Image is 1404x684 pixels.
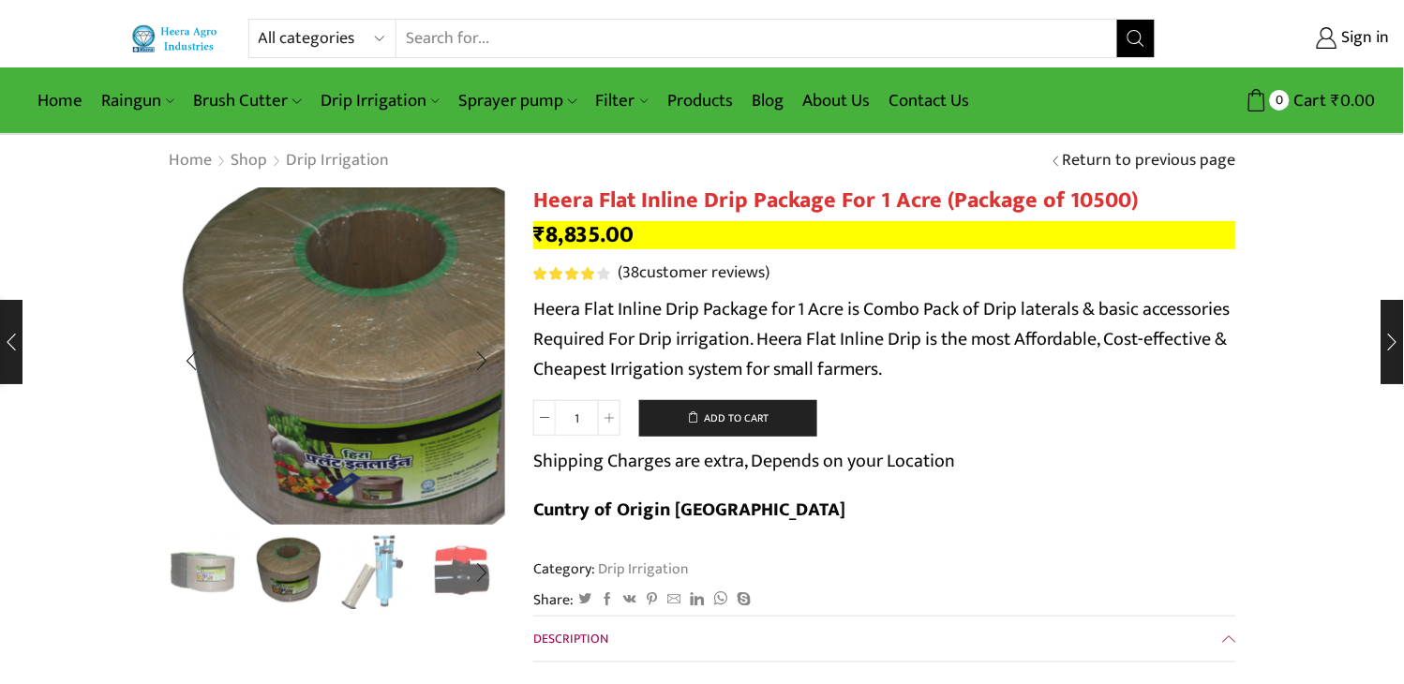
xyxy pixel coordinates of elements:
[285,149,390,173] a: Drip Irrigation
[618,261,769,286] a: (38customer reviews)
[28,79,92,123] a: Home
[1174,83,1376,118] a: 0 Cart ₹0.00
[879,79,978,123] a: Contact Us
[533,494,846,526] b: Cuntry of Origin [GEOGRAPHIC_DATA]
[533,267,613,280] span: 38
[533,267,609,280] div: Rated 4.21 out of 5
[168,187,505,525] div: 2 / 10
[424,534,501,612] img: Flow Control Valve
[1332,86,1341,115] span: ₹
[163,534,241,612] img: Flat Inline
[556,400,598,436] input: Product quantity
[424,534,501,609] li: 4 / 10
[533,216,634,254] bdi: 8,835.00
[1117,20,1155,57] button: Search button
[424,534,501,612] a: ball-vavle
[622,259,639,287] span: 38
[92,79,184,123] a: Raingun
[1337,26,1390,51] span: Sign in
[1332,86,1376,115] bdi: 0.00
[250,534,328,609] li: 2 / 10
[533,617,1236,662] a: Description
[595,557,689,581] a: Drip Irrigation
[587,79,658,123] a: Filter
[449,79,586,123] a: Sprayer pump
[168,149,213,173] a: Home
[1270,90,1290,110] span: 0
[458,549,505,596] div: Next slide
[639,400,817,438] button: Add to cart
[742,79,793,123] a: Blog
[250,531,328,609] a: Drip Package Flat Inline2
[533,216,545,254] span: ₹
[533,267,597,280] span: Rated out of 5 based on customer ratings
[658,79,742,123] a: Products
[1063,149,1236,173] a: Return to previous page
[793,79,879,123] a: About Us
[168,337,215,384] div: Previous slide
[396,20,1117,57] input: Search for...
[533,589,574,611] span: Share:
[533,294,1236,384] p: Heera Flat Inline Drip Package for 1 Acre is Combo Pack of Drip laterals & basic accessories Requ...
[163,534,241,609] li: 1 / 10
[458,337,505,384] div: Next slide
[311,79,449,123] a: Drip Irrigation
[533,558,689,580] span: Category:
[533,446,956,476] p: Shipping Charges are extra, Depends on your Location
[230,149,268,173] a: Shop
[168,149,390,173] nav: Breadcrumb
[1290,88,1327,113] span: Cart
[336,534,414,609] li: 3 / 10
[184,79,310,123] a: Brush Cutter
[533,187,1236,215] h1: Heera Flat Inline Drip Package For 1 Acre (Package of 10500)
[533,628,608,649] span: Description
[250,531,328,609] img: Flat Inline Drip Package
[336,534,414,612] img: Heera-super-clean-filter
[1184,22,1390,55] a: Sign in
